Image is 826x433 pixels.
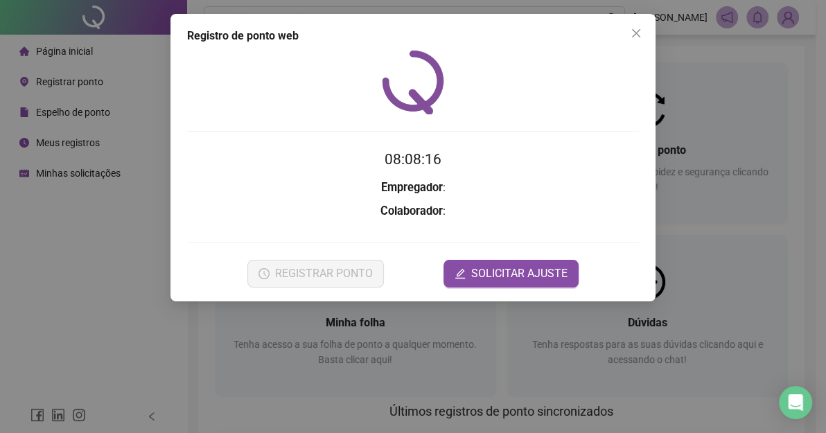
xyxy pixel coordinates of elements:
button: Close [625,22,647,44]
span: edit [455,268,466,279]
strong: Colaborador [380,204,443,218]
button: editSOLICITAR AJUSTE [443,260,579,288]
span: SOLICITAR AJUSTE [471,265,568,282]
h3: : [187,202,639,220]
button: REGISTRAR PONTO [247,260,384,288]
div: Registro de ponto web [187,28,639,44]
div: Open Intercom Messenger [779,386,812,419]
time: 08:08:16 [385,151,441,168]
img: QRPoint [382,50,444,114]
span: close [631,28,642,39]
h3: : [187,179,639,197]
strong: Empregador [381,181,443,194]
